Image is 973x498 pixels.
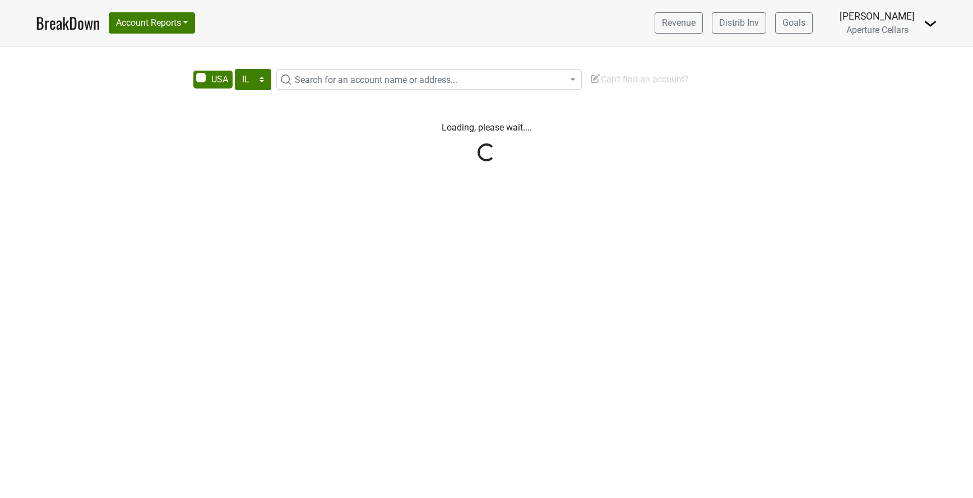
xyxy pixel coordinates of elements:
[36,11,100,35] a: BreakDown
[109,12,195,34] button: Account Reports
[775,12,813,34] a: Goals
[295,75,457,85] span: Search for an account name or address...
[924,17,937,30] img: Dropdown Menu
[840,9,915,24] div: [PERSON_NAME]
[655,12,703,34] a: Revenue
[175,121,798,134] p: Loading, please wait....
[590,74,689,85] span: Can't find an account?
[590,73,601,84] img: Edit
[712,12,766,34] a: Distrib Inv
[846,25,909,35] span: Aperture Cellars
